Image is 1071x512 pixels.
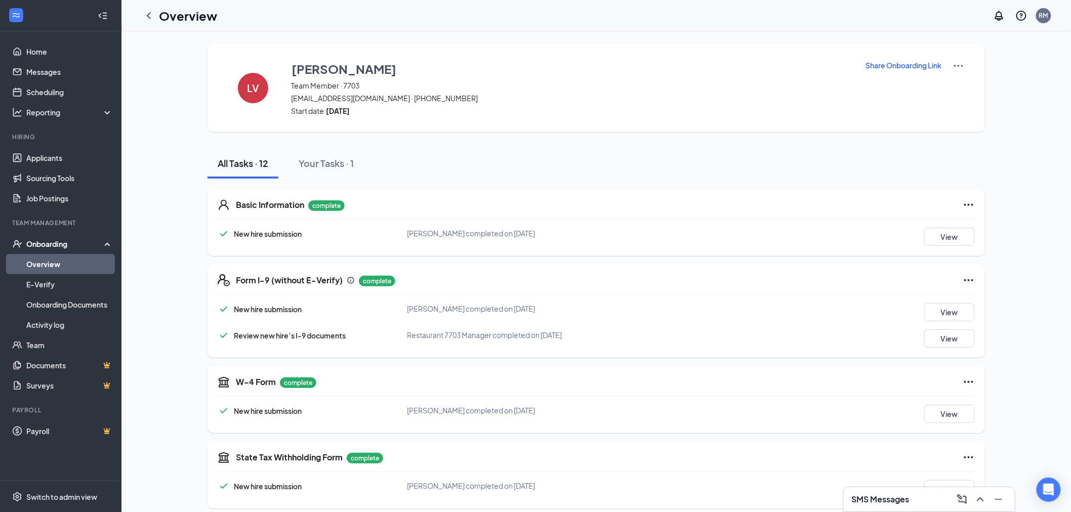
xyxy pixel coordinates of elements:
div: Hiring [12,133,111,141]
button: LV [228,60,278,116]
a: PayrollCrown [26,421,113,441]
a: Home [26,41,113,62]
span: Restaurant 7703 Manager completed on [DATE] [407,330,562,339]
a: Applicants [26,148,113,168]
svg: Checkmark [218,228,230,240]
strong: [DATE] [326,106,350,115]
span: Team Member · 7703 [291,80,853,91]
a: Messages [26,62,113,82]
h5: Basic Information [236,199,304,210]
svg: Checkmark [218,329,230,342]
div: All Tasks · 12 [218,157,268,169]
span: New hire submission [234,305,302,314]
div: Onboarding [26,239,104,249]
button: View [924,405,975,423]
img: More Actions [953,60,965,72]
svg: TaxGovernmentIcon [218,376,230,388]
div: Reporting [26,107,113,117]
button: View [924,480,975,498]
h3: SMS Messages [852,494,910,505]
svg: Ellipses [963,376,975,388]
button: ComposeMessage [954,491,970,507]
a: E-Verify [26,274,113,294]
a: SurveysCrown [26,375,113,396]
span: [PERSON_NAME] completed on [DATE] [407,481,535,490]
button: View [924,303,975,321]
div: Team Management [12,219,111,227]
svg: ComposeMessage [956,493,968,505]
a: DocumentsCrown [26,355,113,375]
svg: TaxGovernmentIcon [218,451,230,463]
h5: Form I-9 (without E-Verify) [236,275,343,286]
svg: Analysis [12,107,22,117]
button: [PERSON_NAME] [291,60,853,78]
a: Overview [26,254,113,274]
h5: State Tax Withholding Form [236,452,343,463]
svg: ChevronLeft [143,10,155,22]
svg: Ellipses [963,451,975,463]
p: Share Onboarding Link [866,60,942,70]
svg: Checkmark [218,480,230,492]
svg: Minimize [993,493,1005,505]
a: Team [26,335,113,355]
svg: Checkmark [218,405,230,417]
span: [EMAIL_ADDRESS][DOMAIN_NAME] · [PHONE_NUMBER] [291,93,853,103]
svg: QuestionInfo [1015,10,1027,22]
div: Your Tasks · 1 [299,157,354,169]
svg: Settings [12,492,22,502]
svg: Checkmark [218,303,230,315]
span: New hire submission [234,482,302,491]
svg: User [218,199,230,211]
span: [PERSON_NAME] completed on [DATE] [407,229,535,238]
div: Open Intercom Messenger [1037,478,1061,502]
span: Start date: [291,106,853,116]
h3: [PERSON_NAME] [292,60,396,77]
h4: LV [247,84,259,92]
div: RM [1039,11,1048,20]
a: Activity log [26,315,113,335]
span: New hire submission [234,406,302,415]
div: Payroll [12,406,111,414]
svg: Info [347,276,355,284]
p: complete [280,377,316,388]
a: Sourcing Tools [26,168,113,188]
button: View [924,228,975,246]
svg: WorkstreamLogo [11,10,21,20]
a: Scheduling [26,82,113,102]
p: complete [347,453,383,463]
h5: W-4 Form [236,376,276,388]
span: Review new hire’s I-9 documents [234,331,346,340]
svg: Ellipses [963,199,975,211]
button: View [924,329,975,348]
p: complete [359,276,395,286]
svg: FormI9EVerifyIcon [218,274,230,286]
a: Onboarding Documents [26,294,113,315]
svg: Notifications [993,10,1005,22]
svg: Ellipses [963,274,975,286]
button: Minimize [991,491,1007,507]
button: ChevronUp [972,491,988,507]
a: Job Postings [26,188,113,208]
div: Switch to admin view [26,492,97,502]
button: Share Onboarding Link [866,60,942,71]
p: complete [308,200,345,211]
svg: Collapse [98,11,108,21]
span: [PERSON_NAME] completed on [DATE] [407,304,535,313]
span: New hire submission [234,229,302,238]
span: [PERSON_NAME] completed on [DATE] [407,406,535,415]
svg: ChevronUp [974,493,986,505]
h1: Overview [159,7,217,24]
svg: UserCheck [12,239,22,249]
